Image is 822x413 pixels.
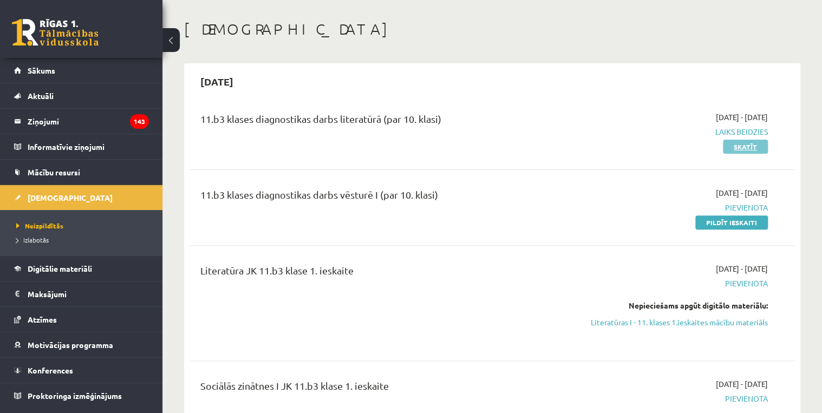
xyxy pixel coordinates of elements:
a: Pildīt ieskaiti [695,215,768,230]
a: Skatīt [723,140,768,154]
span: Neizpildītās [16,221,63,230]
span: Laiks beidzies [590,126,768,137]
a: Motivācijas programma [14,332,149,357]
div: 11.b3 klases diagnostikas darbs literatūrā (par 10. klasi) [200,112,573,132]
span: Aktuāli [28,91,54,101]
a: Digitālie materiāli [14,256,149,281]
span: Sākums [28,65,55,75]
div: Sociālās zinātnes I JK 11.b3 klase 1. ieskaite [200,378,573,398]
a: Atzīmes [14,307,149,332]
a: Mācību resursi [14,160,149,185]
h2: [DATE] [190,69,244,94]
span: Pievienota [590,393,768,404]
a: Literatūras I - 11. klases 1.ieskaites mācību materiāls [590,317,768,328]
a: Informatīvie ziņojumi [14,134,149,159]
h1: [DEMOGRAPHIC_DATA] [184,20,800,38]
a: Ziņojumi143 [14,109,149,134]
i: 143 [130,114,149,129]
div: 11.b3 klases diagnostikas darbs vēsturē I (par 10. klasi) [200,187,573,207]
a: Konferences [14,358,149,383]
a: Izlabotās [16,235,152,245]
span: Motivācijas programma [28,340,113,350]
legend: Maksājumi [28,281,149,306]
legend: Informatīvie ziņojumi [28,134,149,159]
a: Aktuāli [14,83,149,108]
div: Literatūra JK 11.b3 klase 1. ieskaite [200,263,573,283]
a: Maksājumi [14,281,149,306]
a: [DEMOGRAPHIC_DATA] [14,185,149,210]
span: Konferences [28,365,73,375]
span: Proktoringa izmēģinājums [28,391,122,401]
span: Izlabotās [16,235,49,244]
span: [DATE] - [DATE] [716,112,768,123]
span: Pievienota [590,278,768,289]
span: [DATE] - [DATE] [716,378,768,390]
span: [DEMOGRAPHIC_DATA] [28,193,113,202]
span: Atzīmes [28,314,57,324]
legend: Ziņojumi [28,109,149,134]
a: Rīgas 1. Tālmācības vidusskola [12,19,99,46]
a: Neizpildītās [16,221,152,231]
a: Proktoringa izmēģinājums [14,383,149,408]
span: Mācību resursi [28,167,80,177]
div: Nepieciešams apgūt digitālo materiālu: [590,300,768,311]
span: Digitālie materiāli [28,264,92,273]
span: Pievienota [590,202,768,213]
a: Sākums [14,58,149,83]
span: [DATE] - [DATE] [716,263,768,274]
span: [DATE] - [DATE] [716,187,768,199]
